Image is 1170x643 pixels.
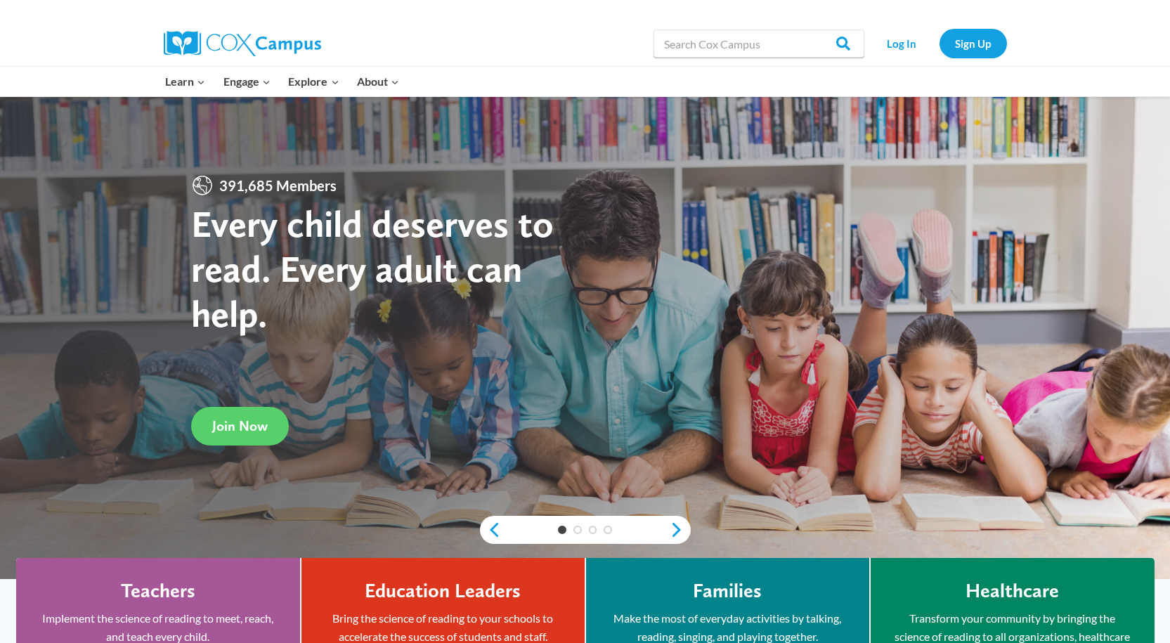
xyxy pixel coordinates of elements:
div: content slider buttons [480,516,691,544]
nav: Primary Navigation [157,67,408,96]
span: Join Now [212,417,268,434]
span: Engage [223,72,271,91]
a: 1 [558,526,566,534]
a: 2 [573,526,582,534]
a: Sign Up [940,29,1007,58]
span: 391,685 Members [214,174,342,197]
span: Learn [165,72,205,91]
input: Search Cox Campus [654,30,864,58]
a: 4 [604,526,612,534]
h4: Families [693,579,762,603]
a: next [670,521,691,538]
a: Join Now [191,407,289,446]
img: Cox Campus [164,31,321,56]
strong: Every child deserves to read. Every adult can help. [191,201,554,335]
h4: Teachers [121,579,195,603]
span: Explore [288,72,339,91]
h4: Education Leaders [365,579,521,603]
span: About [357,72,399,91]
h4: Healthcare [966,579,1059,603]
a: 3 [589,526,597,534]
a: Log In [871,29,932,58]
nav: Secondary Navigation [871,29,1007,58]
a: previous [480,521,501,538]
